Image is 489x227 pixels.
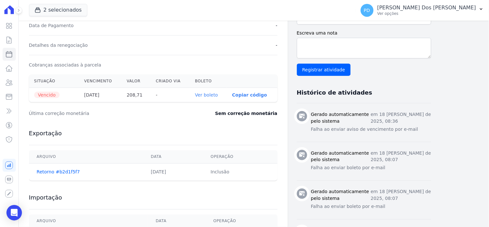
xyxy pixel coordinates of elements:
[29,22,74,29] dt: Data de Pagamento
[311,111,371,125] h3: Gerado automaticamente pelo sistema
[29,150,143,164] th: Arquivo
[151,75,190,88] th: Criado via
[297,64,351,76] input: Registrar atividade
[371,189,431,202] p: em 18 [PERSON_NAME] de 2025, 08:07
[143,150,203,164] th: Data
[29,75,79,88] th: Situação
[79,88,122,102] th: [DATE]
[377,11,476,16] p: Ver opções
[311,203,431,210] p: Falha ao enviar boleto por e-mail
[377,5,476,11] p: [PERSON_NAME] Dos [PERSON_NAME]
[79,75,122,88] th: Vencimento
[37,170,80,175] a: Retorno #b2d1f5f7
[151,88,190,102] th: -
[203,150,278,164] th: Operação
[311,165,431,171] p: Falha ao enviar boleto por e-mail
[276,22,278,29] dd: -
[29,110,176,117] dt: Última correção monetária
[215,110,277,117] dd: Sem correção monetária
[29,4,87,16] button: 2 selecionados
[143,164,203,181] td: [DATE]
[311,150,371,163] h3: Gerado automaticamente pelo sistema
[190,75,227,88] th: Boleto
[371,150,431,163] p: em 18 [PERSON_NAME] de 2025, 08:07
[29,194,278,201] h3: Importação
[297,30,431,36] label: Escreva uma nota
[232,92,267,98] button: Copiar código
[311,126,431,133] p: Falha ao enviar aviso de vencimento por e-mail
[29,129,278,137] h3: Exportação
[276,42,278,48] dd: -
[371,111,431,125] p: em 18 [PERSON_NAME] de 2025, 08:36
[6,205,22,221] div: Open Intercom Messenger
[311,189,371,202] h3: Gerado automaticamente pelo sistema
[203,164,278,181] td: Inclusão
[195,92,218,98] a: Ver boleto
[297,89,372,97] h3: Histórico de atividades
[29,62,101,68] dt: Cobranças associadas à parcela
[122,88,151,102] th: 208,71
[34,92,60,98] span: Vencido
[356,1,489,19] button: PD [PERSON_NAME] Dos [PERSON_NAME] Ver opções
[364,8,370,13] span: PD
[122,75,151,88] th: Valor
[29,42,88,48] dt: Detalhes da renegociação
